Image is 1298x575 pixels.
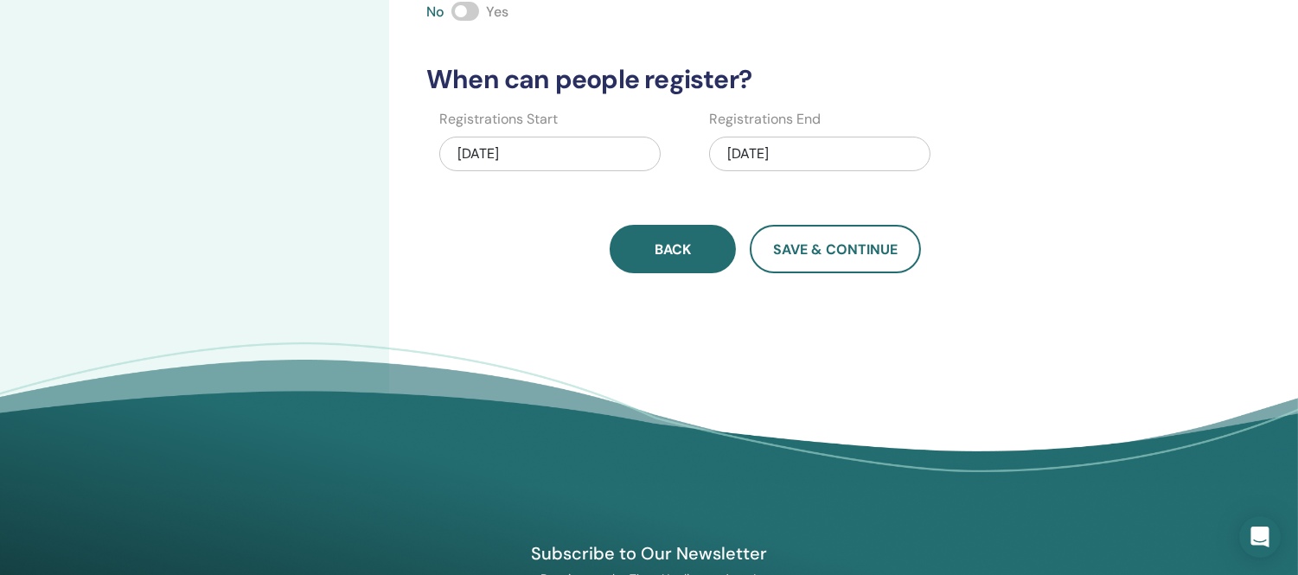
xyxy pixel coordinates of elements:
h3: When can people register? [416,64,1116,95]
span: Back [655,240,691,259]
h4: Subscribe to Our Newsletter [450,542,849,565]
button: Back [610,225,736,273]
span: Save & Continue [773,240,898,259]
label: Registrations Start [439,109,558,130]
button: Save & Continue [750,225,921,273]
span: Yes [486,3,508,21]
div: [DATE] [439,137,661,171]
div: Open Intercom Messenger [1239,516,1281,558]
span: No [426,3,444,21]
div: [DATE] [709,137,930,171]
label: Registrations End [709,109,821,130]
